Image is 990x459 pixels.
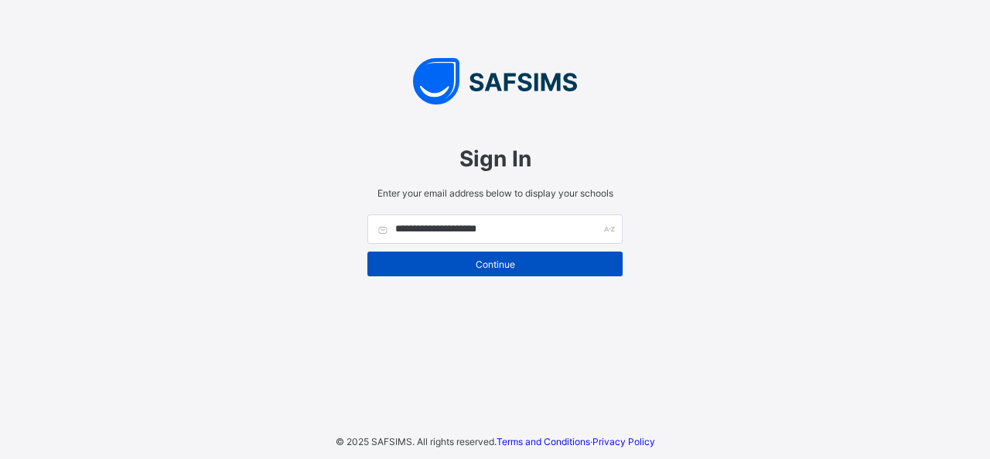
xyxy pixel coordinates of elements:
[379,259,611,270] span: Continue
[367,187,623,199] span: Enter your email address below to display your schools
[497,436,655,447] span: ·
[367,146,623,172] span: Sign In
[352,58,638,104] img: SAFSIMS Logo
[592,436,655,447] a: Privacy Policy
[336,436,497,447] span: © 2025 SAFSIMS. All rights reserved.
[497,436,590,447] a: Terms and Conditions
